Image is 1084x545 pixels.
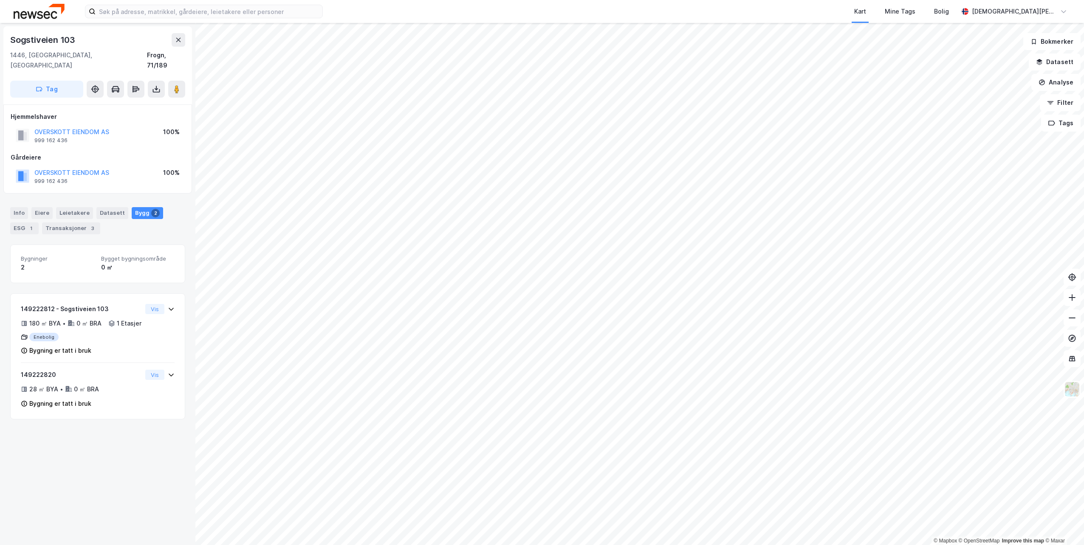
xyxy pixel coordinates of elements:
[885,6,915,17] div: Mine Tags
[21,304,142,314] div: 149222812 - Sogstiveien 103
[34,178,68,185] div: 999 162 436
[42,222,100,234] div: Transaksjoner
[31,207,53,219] div: Eiere
[10,33,77,47] div: Sogstiveien 103
[10,207,28,219] div: Info
[21,370,142,380] div: 149222820
[972,6,1057,17] div: [DEMOGRAPHIC_DATA][PERSON_NAME]
[11,112,185,122] div: Hjemmelshaver
[21,255,94,262] span: Bygninger
[151,209,160,217] div: 2
[76,318,102,329] div: 0 ㎡ BRA
[132,207,163,219] div: Bygg
[88,224,97,233] div: 3
[959,538,1000,544] a: OpenStreetMap
[1029,53,1081,70] button: Datasett
[1040,94,1081,111] button: Filter
[11,152,185,163] div: Gårdeiere
[74,384,99,394] div: 0 ㎡ BRA
[117,318,141,329] div: 1 Etasjer
[1023,33,1081,50] button: Bokmerker
[163,168,180,178] div: 100%
[934,6,949,17] div: Bolig
[10,50,147,70] div: 1446, [GEOGRAPHIC_DATA], [GEOGRAPHIC_DATA]
[29,346,91,356] div: Bygning er tatt i bruk
[10,222,39,234] div: ESG
[145,304,164,314] button: Vis
[101,255,175,262] span: Bygget bygningsområde
[21,262,94,272] div: 2
[934,538,957,544] a: Mapbox
[1042,504,1084,545] iframe: Chat Widget
[29,318,61,329] div: 180 ㎡ BYA
[14,4,65,19] img: newsec-logo.f6e21ccffca1b3a03d2d.png
[56,207,93,219] div: Leietakere
[27,224,35,233] div: 1
[854,6,866,17] div: Kart
[10,81,83,98] button: Tag
[145,370,164,380] button: Vis
[1042,504,1084,545] div: Kontrollprogram for chat
[60,386,63,393] div: •
[29,384,58,394] div: 28 ㎡ BYA
[1031,74,1081,91] button: Analyse
[29,399,91,409] div: Bygning er tatt i bruk
[101,262,175,272] div: 0 ㎡
[96,207,128,219] div: Datasett
[147,50,185,70] div: Frogn, 71/189
[62,320,66,327] div: •
[1064,381,1080,397] img: Z
[34,137,68,144] div: 999 162 436
[96,5,322,18] input: Søk på adresse, matrikkel, gårdeiere, leietakere eller personer
[163,127,180,137] div: 100%
[1041,115,1081,132] button: Tags
[1002,538,1044,544] a: Improve this map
